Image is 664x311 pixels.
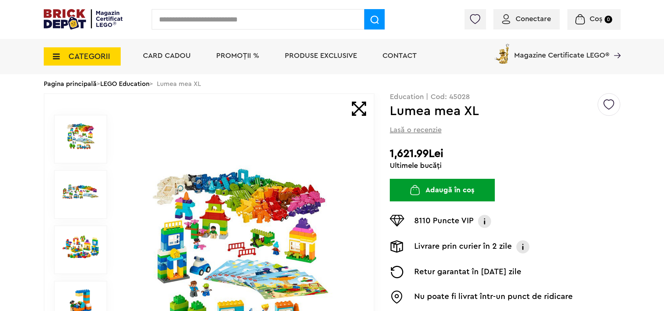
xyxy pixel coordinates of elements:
a: Card Cadou [143,52,191,59]
span: Magazine Certificate LEGO® [514,42,609,59]
img: Lumea mea XL [62,178,99,205]
p: 8110 Puncte VIP [414,215,474,228]
span: Coș [590,15,602,23]
span: Conectare [516,15,551,23]
p: Livrare prin curier în 2 zile [414,240,512,253]
small: 0 [605,16,612,23]
img: Info VIP [477,215,492,228]
p: Nu poate fi livrat într-un punct de ridicare [414,291,573,304]
a: Conectare [502,15,551,23]
h2: 1,621.99Lei [390,147,621,160]
img: Returnare [390,266,404,278]
img: Lumea mea XL LEGO 45028 [62,233,99,260]
img: Puncte VIP [390,215,404,227]
a: Magazine Certificate LEGO® [609,42,621,50]
div: > > Lumea mea XL [44,74,621,93]
a: LEGO Education [100,80,150,87]
img: Info livrare prin curier [516,240,530,253]
button: Adaugă în coș [390,179,495,201]
span: Lasă o recenzie [390,125,442,135]
a: PROMOȚII % [216,52,259,59]
a: Contact [383,52,417,59]
span: CATEGORII [69,52,110,60]
img: Livrare [390,240,404,253]
div: Ultimele bucăți [390,162,621,169]
img: Easybox [390,291,404,304]
a: Produse exclusive [285,52,357,59]
img: Lumea mea XL [62,123,99,150]
h1: Lumea mea XL [390,105,597,118]
a: Pagina principală [44,80,97,87]
p: Education | Cod: 45028 [390,93,621,101]
p: Retur garantat în [DATE] zile [414,266,521,278]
